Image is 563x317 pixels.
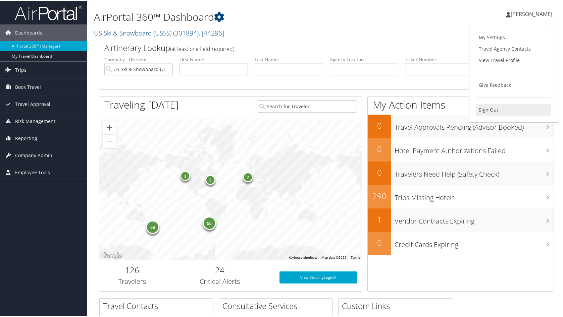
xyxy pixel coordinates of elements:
[368,161,554,184] a: 0Travelers Need Help (Safety Check)
[368,137,554,161] a: 0Hotel Payment Authorizations Failed
[279,271,357,283] a: View SecurityLogic®
[15,164,50,180] span: Employee Tools
[104,42,511,53] h2: Airtinerary Lookup
[243,172,253,182] div: 7
[101,251,123,259] a: Open this area in Google Maps (opens a new window)
[103,134,116,147] button: Zoom out
[15,78,41,95] span: Book Travel
[506,3,559,23] a: [PERSON_NAME]
[180,170,190,180] div: 3
[476,104,551,115] a: Sign Out
[101,251,123,259] img: Google
[104,276,160,286] h3: Travelers
[368,143,391,154] h2: 0
[368,237,391,248] h2: 0
[104,264,160,275] h2: 126
[222,300,332,311] h2: Consultative Services
[368,208,554,231] a: 1Vendor Contracts Expiring
[395,142,554,155] h3: Hotel Payment Authorizations Failed
[368,190,391,201] h2: 290
[476,54,551,65] a: View Travel Profile
[321,255,347,259] span: Map data ©2025
[104,97,179,111] h1: Traveling [DATE]
[395,212,554,225] h3: Vendor Contracts Expiring
[368,119,391,131] h2: 0
[405,56,473,62] label: Ticket Number:
[368,213,391,225] h2: 1
[368,114,554,137] a: 0Travel Approvals Pending (Advisor Booked)
[368,97,554,111] h1: My Action Items
[395,166,554,178] h3: Travelers Need Help (Safety Check)
[511,10,552,17] span: [PERSON_NAME]
[351,255,360,259] a: Terms (opens in new tab)
[289,255,317,259] button: Keyboard shortcuts
[15,24,42,41] span: Dashboards
[104,56,173,62] label: Company - Division:
[476,43,551,54] a: Travel Agency Contacts
[146,220,159,233] div: 56
[15,61,27,78] span: Trips
[170,45,234,52] span: (at least one field required)
[170,264,269,275] h2: 24
[476,31,551,43] a: My Settings
[15,129,37,146] span: Reporting
[395,119,554,131] h3: Travel Approvals Pending (Advisor Booked)
[395,189,554,202] h3: Trips Missing Hotels
[342,300,452,311] h2: Custom Links
[94,28,224,37] a: US Ski & Snowboard (USSS)
[103,300,213,311] h2: Travel Contacts
[255,56,323,62] label: Last Name:
[170,276,269,286] h3: Critical Alerts
[330,56,398,62] label: Agency Locator:
[203,216,216,229] div: 55
[15,112,55,129] span: Risk Management
[368,166,391,178] h2: 0
[476,79,551,90] a: Give Feedback
[199,28,224,37] span: , [ 44296 ]
[395,236,554,249] h3: Credit Cards Expiring
[15,95,50,112] span: Travel Approval
[173,28,199,37] span: ( 301894 )
[368,184,554,208] a: 290Trips Missing Hotels
[15,146,52,163] span: Company Admin
[368,231,554,255] a: 0Credit Cards Expiring
[15,4,82,20] img: airportal-logo.png
[103,120,116,134] button: Zoom in
[205,174,215,184] div: 5
[258,100,357,112] input: Search for Traveler
[180,56,248,62] label: First Name:
[94,9,404,23] h1: AirPortal 360™ Dashboard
